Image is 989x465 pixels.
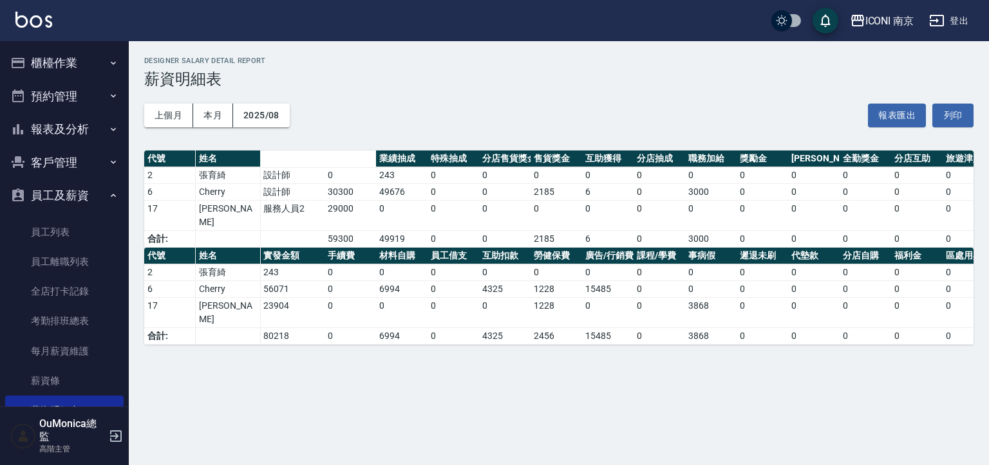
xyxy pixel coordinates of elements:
td: 0 [737,201,788,231]
a: 全店打卡記錄 [5,277,124,306]
td: 0 [840,167,891,184]
button: 本月 [193,104,233,127]
td: 29000 [325,201,376,231]
td: 0 [737,328,788,345]
td: 0 [891,281,943,298]
td: 0 [891,201,943,231]
td: 49676 [376,184,428,201]
td: [PERSON_NAME] [196,201,260,231]
p: 高階主管 [39,443,105,455]
td: 2185 [531,231,582,248]
button: 列印 [932,104,974,127]
th: 手續費 [325,248,376,264]
td: 0 [788,281,840,298]
td: 3868 [685,328,737,345]
td: 3000 [685,184,737,201]
td: 2185 [531,184,582,201]
td: 0 [479,231,531,248]
td: 0 [840,298,891,328]
th: 實發金額 [260,248,325,264]
td: 243 [376,167,428,184]
th: [PERSON_NAME]退 [788,150,840,167]
td: 設計師 [260,184,325,201]
td: 3868 [685,298,737,328]
td: Cherry [196,184,260,201]
button: 客戶管理 [5,146,124,179]
td: 0 [788,184,840,201]
a: 每月薪資維護 [5,336,124,366]
img: Logo [15,12,52,28]
td: 0 [325,264,376,281]
td: 設計師 [260,167,325,184]
td: 0 [840,281,891,298]
td: 0 [634,184,685,201]
button: 報表及分析 [5,113,124,146]
td: 4325 [479,328,531,345]
td: 合計: [144,328,196,345]
td: 0 [891,298,943,328]
td: 0 [479,201,531,231]
td: 6994 [376,328,428,345]
td: 0 [737,264,788,281]
td: 0 [788,231,840,248]
td: 0 [531,167,582,184]
td: 6994 [376,281,428,298]
td: 0 [634,264,685,281]
td: 17 [144,201,196,231]
button: ICONI 南京 [845,8,919,34]
td: 0 [788,201,840,231]
button: 2025/08 [233,104,290,127]
th: 代號 [144,248,196,264]
td: 0 [479,184,531,201]
th: 獎勵金 [737,150,788,167]
td: 0 [788,167,840,184]
td: 0 [428,231,479,248]
a: 員工離職列表 [5,247,124,277]
td: 0 [634,231,685,248]
th: 代墊款 [788,248,840,264]
td: 2456 [531,328,582,345]
th: 員工借支 [428,248,479,264]
th: 代號 [144,150,196,167]
td: 0 [582,201,634,231]
td: 2 [144,167,196,184]
td: 0 [376,298,428,328]
td: 56071 [260,281,325,298]
th: 職務加給 [685,150,737,167]
th: 特殊抽成 [428,150,479,167]
td: 3000 [685,231,737,248]
td: 80218 [260,328,325,345]
td: 30300 [325,184,376,201]
td: 0 [428,328,479,345]
a: 考勤排班總表 [5,306,124,336]
th: 分店互助 [891,150,943,167]
td: 0 [428,298,479,328]
th: 互助獲得 [582,150,634,167]
th: 課程/學費 [634,248,685,264]
th: 售貨獎金 [531,150,582,167]
div: ICONI 南京 [865,13,914,29]
th: 互助扣款 [479,248,531,264]
td: 0 [737,281,788,298]
td: 服務人員2 [260,201,325,231]
td: 0 [582,264,634,281]
td: 15485 [582,281,634,298]
td: 0 [891,328,943,345]
td: 6 [582,231,634,248]
td: 0 [325,298,376,328]
td: 59300 [325,231,376,248]
td: 0 [685,264,737,281]
td: 0 [891,231,943,248]
h2: Designer Salary Detail Report [144,57,974,65]
td: 6 [144,184,196,201]
button: 登出 [924,9,974,33]
button: 預約管理 [5,80,124,113]
td: Cherry [196,281,260,298]
td: 0 [891,167,943,184]
td: 0 [325,281,376,298]
th: 廣告/行銷費 [582,248,634,264]
th: 材料自購 [376,248,428,264]
td: 0 [840,201,891,231]
th: 遲退未刷 [737,248,788,264]
td: 0 [634,201,685,231]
